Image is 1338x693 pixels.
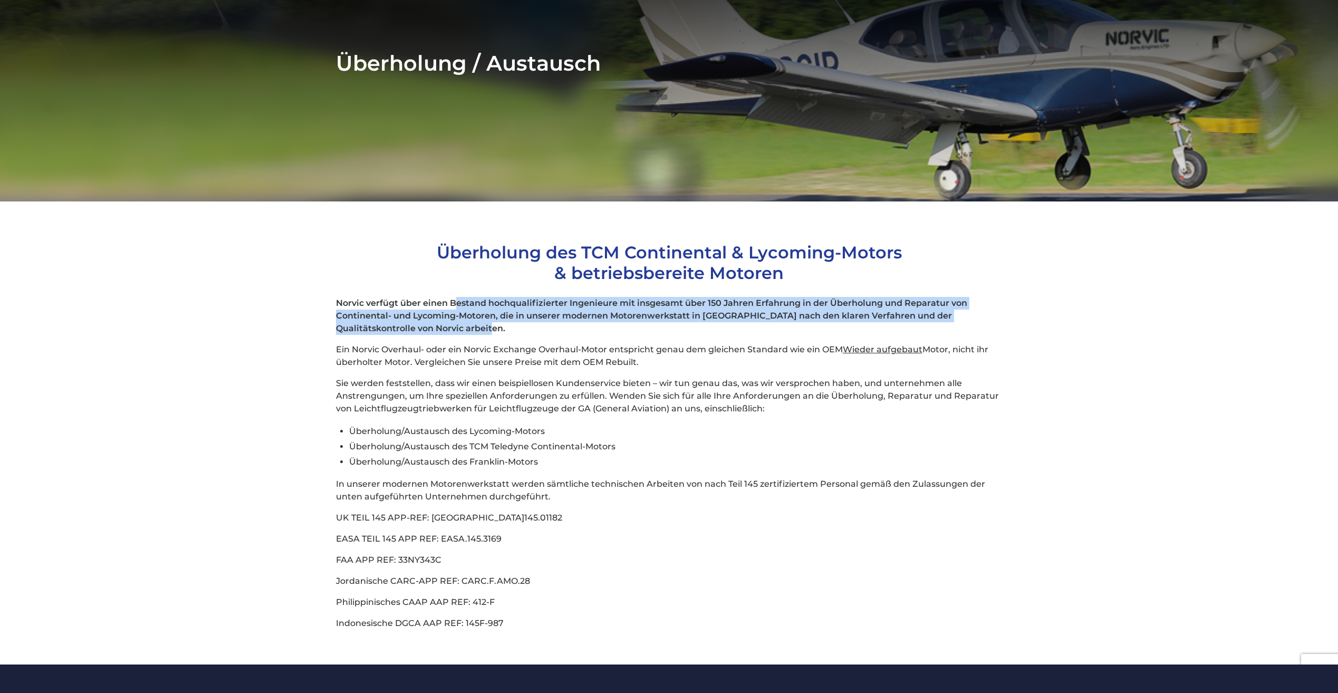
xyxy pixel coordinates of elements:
[336,618,504,628] span: Indonesische DGCA AAP REF: 145F-987
[349,439,1003,454] li: Überholung/Austausch des TCM Teledyne Continental-Motors
[843,344,922,354] span: Wieder aufgebaut
[437,242,902,283] span: Überholung des TCM Continental & Lycoming-Motors & betriebsbereite Motoren
[336,50,1003,76] h2: Überholung / Austausch
[336,597,495,607] span: Philippinisches CAAP AAP REF: 412-F
[336,534,502,544] span: EASA TEIL 145 APP REF: EASA.145.3169
[336,298,967,333] strong: Norvic verfügt über einen Bestand hochqualifizierter Ingenieure mit insgesamt über 150 Jahren Erf...
[336,576,530,586] span: Jordanische CARC-APP REF: CARC.F.AMO.28
[349,423,1003,439] li: Überholung/Austausch des Lycoming-Motors
[336,479,985,502] span: In unserer modernen Motorenwerkstatt werden sämtliche technischen Arbeiten von nach Teil 145 zert...
[349,454,1003,469] li: Überholung/Austausch des Franklin-Motors
[336,555,441,565] span: FAA APP REF: 33NY343C
[336,513,562,523] span: UK TEIL 145 APP-REF: [GEOGRAPHIC_DATA]145.01182
[336,377,1003,415] p: Sie werden feststellen, dass wir einen beispiellosen Kundenservice bieten – wir tun genau das, wa...
[336,343,1003,369] p: Ein Norvic Overhaul- oder ein Norvic Exchange Overhaul-Motor entspricht genau dem gleichen Standa...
